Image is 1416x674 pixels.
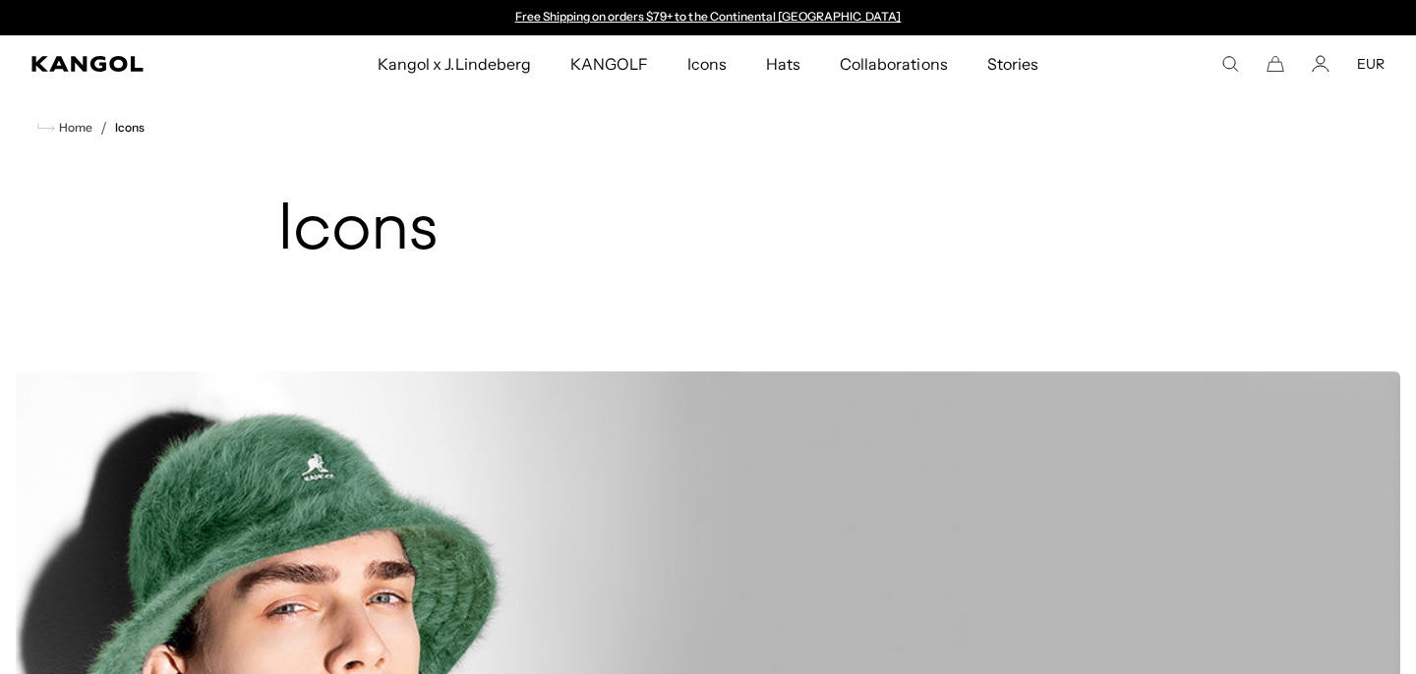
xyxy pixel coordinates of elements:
span: Hats [766,35,800,92]
a: Collaborations [820,35,967,92]
a: Home [37,119,92,137]
a: Icons [115,121,145,135]
summary: Search here [1221,55,1239,73]
a: Icons [668,35,746,92]
button: Cart [1267,55,1284,73]
div: Announcement [505,10,911,26]
a: Kangol [31,56,249,72]
span: Kangol x J.Lindeberg [378,35,531,92]
button: EUR [1357,55,1385,73]
h1: Icons [277,195,1140,269]
span: Stories [987,35,1038,92]
a: Kangol x J.Lindeberg [358,35,551,92]
a: Hats [746,35,820,92]
span: Collaborations [840,35,947,92]
div: 1 of 2 [505,10,911,26]
a: Account [1312,55,1329,73]
slideshow-component: Announcement bar [505,10,911,26]
span: Home [55,121,92,135]
a: Free Shipping on orders $79+ to the Continental [GEOGRAPHIC_DATA] [515,9,902,24]
span: KANGOLF [570,35,648,92]
li: / [92,116,107,140]
a: Stories [968,35,1058,92]
span: Icons [687,35,727,92]
a: KANGOLF [551,35,668,92]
